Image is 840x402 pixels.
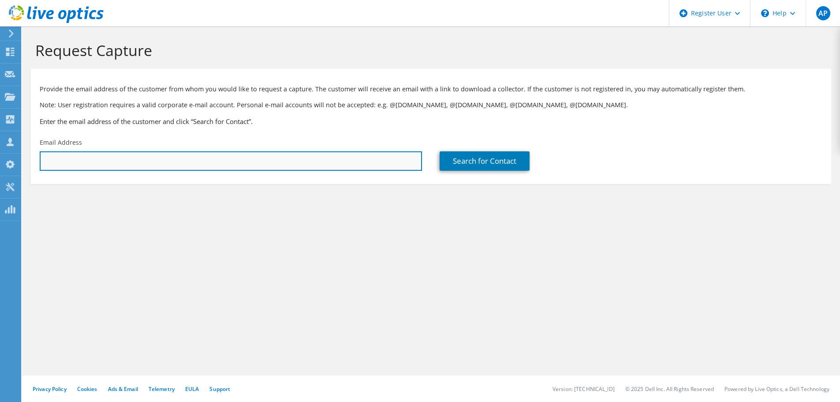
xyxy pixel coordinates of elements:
[40,100,822,110] p: Note: User registration requires a valid corporate e-mail account. Personal e-mail accounts will ...
[724,385,829,393] li: Powered by Live Optics, a Dell Technology
[625,385,714,393] li: © 2025 Dell Inc. All Rights Reserved
[149,385,175,393] a: Telemetry
[108,385,138,393] a: Ads & Email
[40,116,822,126] h3: Enter the email address of the customer and click “Search for Contact”.
[816,6,830,20] span: AP
[761,9,769,17] svg: \n
[33,385,67,393] a: Privacy Policy
[77,385,97,393] a: Cookies
[553,385,615,393] li: Version: [TECHNICAL_ID]
[40,138,82,147] label: Email Address
[185,385,199,393] a: EULA
[35,41,822,60] h1: Request Capture
[440,151,530,171] a: Search for Contact
[209,385,230,393] a: Support
[40,84,822,94] p: Provide the email address of the customer from whom you would like to request a capture. The cust...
